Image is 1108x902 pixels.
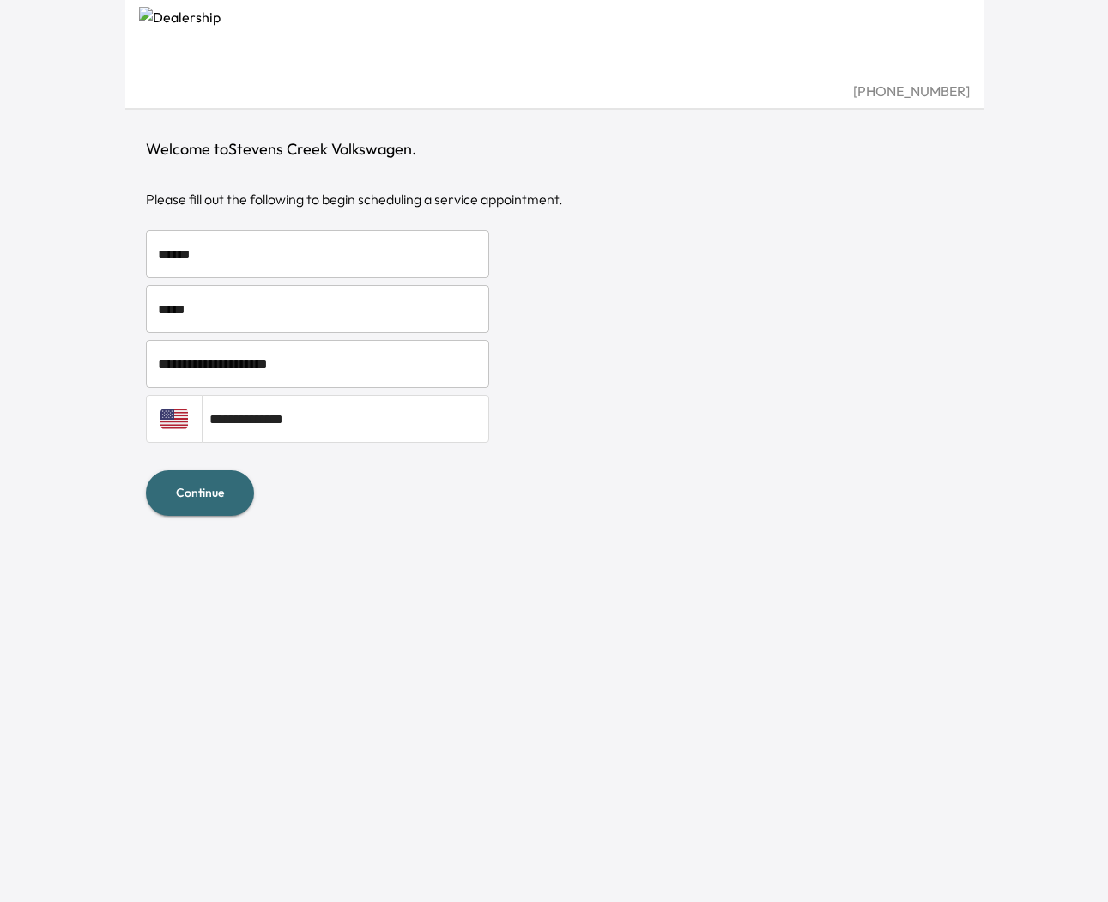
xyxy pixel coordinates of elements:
img: Dealership [139,7,970,81]
div: [PHONE_NUMBER] [139,81,970,101]
button: Continue [146,470,254,516]
h1: Welcome to Stevens Creek Volkswagen . [146,137,963,161]
div: Please fill out the following to begin scheduling a service appointment. [146,189,963,209]
button: Country selector [146,395,203,443]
